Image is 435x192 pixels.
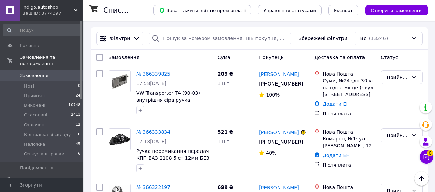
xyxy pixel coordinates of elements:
button: Експорт [328,5,359,15]
span: Експорт [334,8,353,13]
span: Скасовані [24,112,47,118]
span: Прийняті [24,93,45,99]
span: Товари та послуги [20,177,64,183]
div: Нова Пошта [323,70,375,77]
a: VW Transporter T4 (90-03) внутрішня сіра ручка відкривання дверей ліва, Транспортер Т4 [136,90,201,116]
span: Головна [20,43,39,49]
span: Наложка [24,141,45,147]
a: № 366333834 [136,129,170,135]
span: Нові [24,83,34,89]
span: Статус [381,55,398,60]
span: Управління статусами [263,8,316,13]
a: Додати ЕН [323,153,350,158]
a: № 366339825 [136,71,170,77]
span: Замовлення та повідомлення [20,54,83,67]
a: [PERSON_NAME] [259,71,299,78]
div: Ваш ID: 3774397 [22,10,83,16]
span: 17:18[DATE] [136,139,166,144]
img: Фото товару [109,74,130,89]
span: Очікує відправки [24,151,64,157]
span: (13246) [369,36,388,41]
span: 209 ₴ [218,71,233,77]
a: Фото товару [109,128,131,150]
a: [PERSON_NAME] [259,129,299,136]
span: Cума [218,55,230,60]
button: Управління статусами [258,5,322,15]
span: Повідомлення [20,165,53,171]
span: Фільтри [110,35,130,42]
button: Завантажити звіт по пром-оплаті [153,5,251,15]
button: Створити замовлення [365,5,428,15]
button: Наверх [414,171,429,186]
span: Замовлення [20,72,48,79]
span: Всі [360,35,368,42]
span: Виконані [24,102,45,109]
span: 45 [76,141,80,147]
a: № 366322197 [136,184,170,190]
a: Фото товару [109,70,131,92]
span: Відправка зі складу [24,132,71,138]
div: Нова Пошта [323,184,375,191]
a: Ручка перемикання передач КПП ВАЗ 2108 5 ст 12мм БЕЗ РАМКИ!!! [136,148,209,168]
span: Створити замовлення [371,8,423,13]
span: 2411 [71,112,80,118]
img: Фото товару [109,132,130,148]
a: Створити замовлення [358,7,428,13]
span: 40% [266,150,276,156]
a: [PERSON_NAME] [259,184,299,191]
span: 100% [266,92,280,98]
span: 0 [78,132,80,138]
div: Післяплата [323,110,375,117]
h1: Список замовлень [103,6,173,14]
div: [PHONE_NUMBER] [258,137,303,147]
span: 0 [78,83,80,89]
span: 6 [427,148,433,154]
span: 1 шт. [218,81,231,86]
span: Завантажити звіт по пром-оплаті [159,7,246,13]
span: Покупець [259,55,283,60]
div: Прийнято [387,132,409,139]
span: Замовлення [109,55,139,60]
span: 17:58[DATE] [136,81,166,86]
span: 12 [76,122,80,128]
span: 24 [76,93,80,99]
button: Чат з покупцем6 [420,150,433,164]
input: Пошук [3,24,81,36]
span: Оплачені [24,122,46,128]
a: Додати ЕН [323,101,350,107]
span: Збережені фільтри: [298,35,349,42]
div: [PHONE_NUMBER] [258,79,303,89]
input: Пошук за номером замовлення, ПІБ покупця, номером телефону, Email, номером накладної [149,32,291,45]
span: 10748 [68,102,80,109]
div: Суми, №24 (до 30 кг на одне місце ): вул. [STREET_ADDRESS] [323,77,375,98]
div: Прийнято [387,74,409,81]
span: Доставка та оплата [314,55,365,60]
span: 521 ₴ [218,129,233,135]
div: Післяплата [323,161,375,168]
div: Нова Пошта [323,128,375,135]
span: 699 ₴ [218,184,233,190]
div: Комарно, №1: ул. [PERSON_NAME], 12 [323,135,375,149]
span: 6 [78,151,80,157]
span: 1 шт. [218,139,231,144]
span: Indigo.autoshop [22,4,74,10]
